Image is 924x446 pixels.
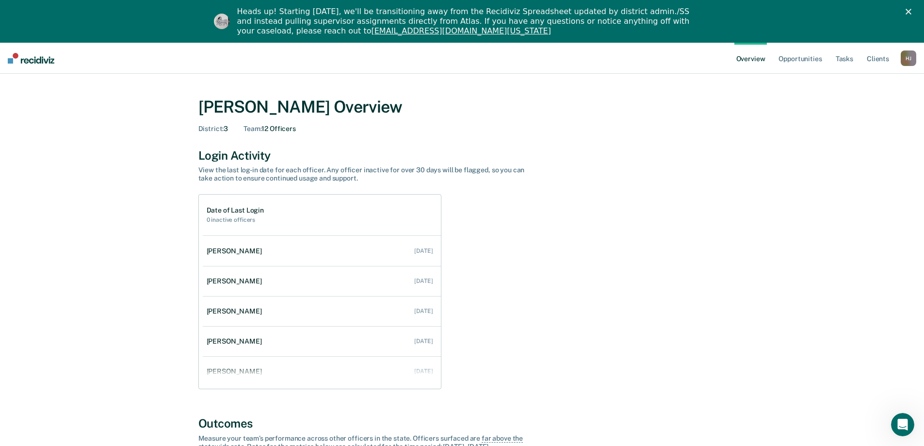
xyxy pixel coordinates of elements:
[237,7,695,36] div: Heads up! Starting [DATE], we'll be transitioning away from the Recidiviz Spreadsheet updated by ...
[207,216,264,223] h2: 0 inactive officers
[371,26,551,35] a: [EMAIL_ADDRESS][DOMAIN_NAME][US_STATE]
[198,149,726,163] div: Login Activity
[207,206,264,215] h1: Date of Last Login
[243,125,261,132] span: Team :
[214,14,229,29] img: Profile image for Kim
[834,43,855,74] a: Tasks
[203,267,441,295] a: [PERSON_NAME] [DATE]
[203,297,441,325] a: [PERSON_NAME] [DATE]
[203,358,441,385] a: [PERSON_NAME] [DATE]
[207,337,266,346] div: [PERSON_NAME]
[891,413,914,436] iframe: Intercom live chat
[865,43,891,74] a: Clients
[8,53,54,64] img: Recidiviz
[207,367,266,376] div: [PERSON_NAME]
[777,43,824,74] a: Opportunities
[901,50,916,66] div: H J
[198,416,726,430] div: Outcomes
[198,166,538,182] div: View the last log-in date for each officer. Any officer inactive for over 30 days will be flagged...
[734,43,767,74] a: Overview
[906,9,915,15] div: Close
[414,338,433,345] div: [DATE]
[203,237,441,265] a: [PERSON_NAME] [DATE]
[901,50,916,66] button: HJ
[414,308,433,314] div: [DATE]
[414,278,433,284] div: [DATE]
[207,277,266,285] div: [PERSON_NAME]
[243,125,296,133] div: 12 Officers
[198,97,726,117] div: [PERSON_NAME] Overview
[207,247,266,255] div: [PERSON_NAME]
[198,125,228,133] div: 3
[207,307,266,315] div: [PERSON_NAME]
[414,368,433,375] div: [DATE]
[198,125,224,132] span: District :
[414,248,433,254] div: [DATE]
[203,328,441,355] a: [PERSON_NAME] [DATE]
